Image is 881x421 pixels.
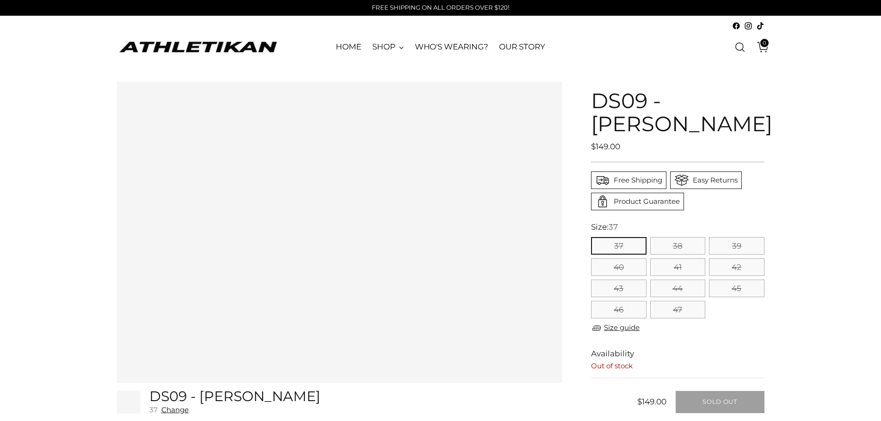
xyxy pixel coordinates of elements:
[731,38,749,56] a: Open search modal
[591,348,634,360] span: Availability
[591,258,646,276] button: 40
[693,175,738,186] div: Easy Returns
[415,37,488,57] a: WHO'S WEARING?
[591,301,646,318] button: 46
[614,175,662,186] div: Free Shipping
[750,38,769,56] a: Open cart modal
[614,196,680,207] div: Product Guarantee
[591,89,764,135] h1: DS09 - [PERSON_NAME]
[709,237,764,255] button: 39
[591,221,618,233] label: Size:
[591,322,640,334] a: Size guide
[149,389,320,404] h5: DS09 - [PERSON_NAME]
[591,280,646,297] button: 43
[591,361,633,370] span: Out of stock
[149,405,158,414] span: 37
[609,222,618,232] span: 37
[650,237,705,255] button: 38
[499,37,545,57] a: OUR STORY
[336,37,361,57] a: HOME
[591,237,646,255] button: 37
[709,258,764,276] button: 42
[650,301,705,318] button: 47
[709,280,764,297] button: 45
[650,258,705,276] button: 41
[117,40,279,54] a: ATHLETIKAN
[591,142,620,151] span: $149.00
[650,280,705,297] button: 44
[161,405,189,414] button: Change
[637,397,666,406] span: $149.00
[372,3,509,12] p: FREE SHIPPING ON ALL ORDERS OVER $120!
[760,39,769,47] span: 0
[372,37,404,57] a: SHOP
